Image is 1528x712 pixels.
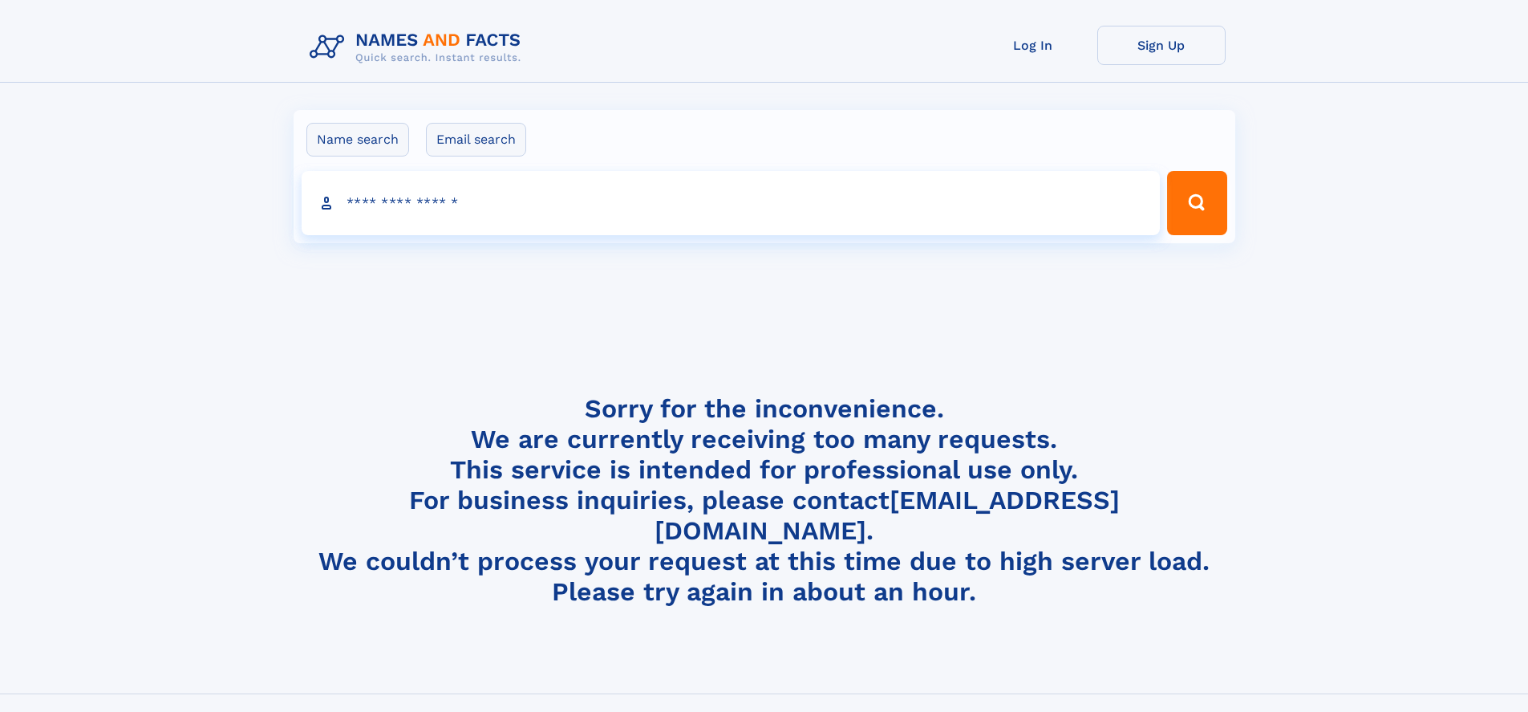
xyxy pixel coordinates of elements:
[969,26,1097,65] a: Log In
[1097,26,1226,65] a: Sign Up
[655,485,1120,546] a: [EMAIL_ADDRESS][DOMAIN_NAME]
[426,123,526,157] label: Email search
[1167,171,1226,235] button: Search Button
[303,26,534,69] img: Logo Names and Facts
[306,123,409,157] label: Name search
[302,171,1161,235] input: search input
[303,393,1226,608] h4: Sorry for the inconvenience. We are currently receiving too many requests. This service is intend...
